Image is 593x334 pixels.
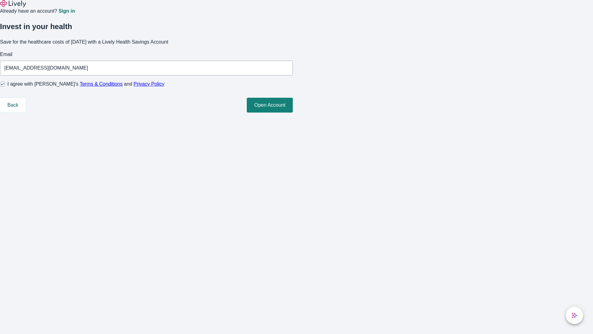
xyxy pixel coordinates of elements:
button: chat [566,307,583,324]
span: I agree with [PERSON_NAME]’s and [7,80,164,88]
a: Sign in [58,9,75,14]
svg: Lively AI Assistant [571,312,578,319]
a: Privacy Policy [134,81,165,87]
button: Open Account [247,98,293,113]
a: Terms & Conditions [80,81,123,87]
